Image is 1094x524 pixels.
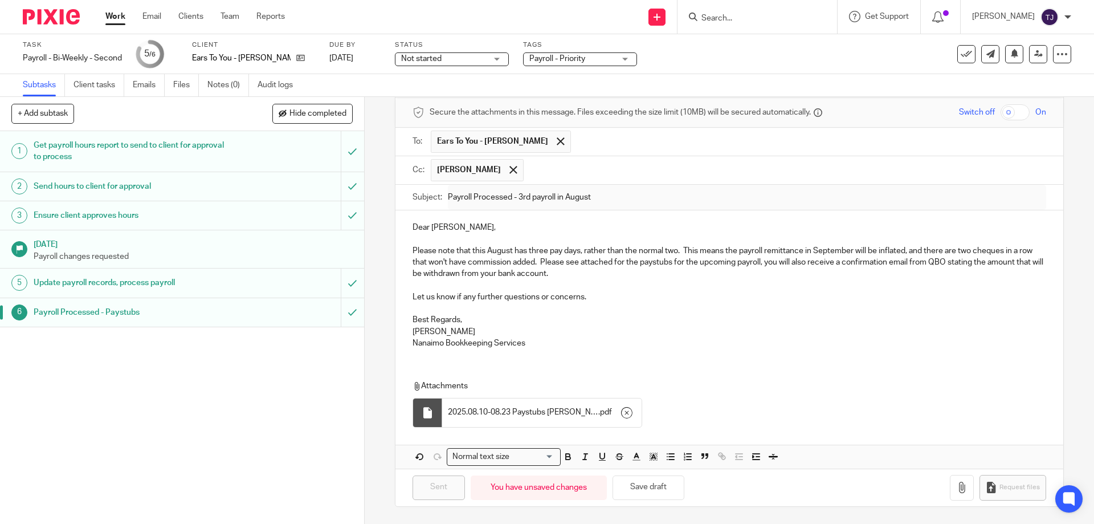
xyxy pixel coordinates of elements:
[413,222,1046,233] p: Dear [PERSON_NAME],
[11,104,74,123] button: + Add subtask
[437,164,501,176] span: [PERSON_NAME]
[289,109,346,119] span: Hide completed
[972,11,1035,22] p: [PERSON_NAME]
[413,245,1046,280] p: Please note that this August has three pay days, rather than the normal two. This means the payro...
[173,74,199,96] a: Files
[178,11,203,22] a: Clients
[11,178,27,194] div: 2
[413,314,1046,326] p: Best Regards,
[329,54,353,62] span: [DATE]
[149,51,156,58] small: /6
[959,107,995,118] span: Switch off
[1040,8,1059,26] img: svg%3E
[447,448,561,466] div: Search for option
[258,74,301,96] a: Audit logs
[513,451,554,463] input: Search for option
[413,326,1046,338] p: [PERSON_NAME]
[865,13,909,21] span: Get Support
[450,451,512,463] span: Normal text size
[1035,107,1046,118] span: On
[23,40,122,50] label: Task
[700,14,803,24] input: Search
[413,380,1024,392] p: Attachments
[471,476,607,500] div: You have unsaved changes
[442,399,642,427] div: .
[413,136,425,147] label: To:
[142,11,161,22] a: Email
[11,208,27,224] div: 3
[221,11,239,22] a: Team
[11,143,27,159] div: 1
[192,40,315,50] label: Client
[23,52,122,64] div: Payroll - Bi-Weekly - Second
[529,55,585,63] span: Payroll - Priority
[23,9,80,25] img: Pixie
[23,74,65,96] a: Subtasks
[437,136,548,147] span: Ears To You - [PERSON_NAME]
[395,40,509,50] label: Status
[256,11,285,22] a: Reports
[413,291,1046,303] p: Let us know if any further questions or concerns.
[34,304,231,321] h1: Payroll Processed - Paystubs
[413,192,442,203] label: Subject:
[133,74,165,96] a: Emails
[11,275,27,291] div: 5
[34,236,353,250] h1: [DATE]
[192,52,291,64] p: Ears To You - [PERSON_NAME]
[979,475,1046,501] button: Request files
[34,207,231,224] h1: Ensure client approves hours
[34,178,231,195] h1: Send hours to client for approval
[207,74,249,96] a: Notes (0)
[11,304,27,320] div: 6
[34,274,231,291] h1: Update payroll records, process payroll
[999,483,1040,492] span: Request files
[413,338,1046,349] p: Nanaimo Bookkeeping Services
[430,107,811,118] span: Secure the attachments in this message. Files exceeding the size limit (10MB) will be secured aut...
[329,40,381,50] label: Due by
[413,476,465,500] input: Sent
[272,104,353,123] button: Hide completed
[523,40,637,50] label: Tags
[34,137,231,166] h1: Get payroll hours report to send to client for approval to process
[105,11,125,22] a: Work
[401,55,442,63] span: Not started
[34,251,353,262] p: Payroll changes requested
[413,164,425,176] label: Cc:
[600,407,612,418] span: pdf
[74,74,124,96] a: Client tasks
[613,476,684,500] button: Save draft
[144,47,156,60] div: 5
[448,407,598,418] span: 2025.08.10-08.23 Paystubs [PERSON_NAME]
